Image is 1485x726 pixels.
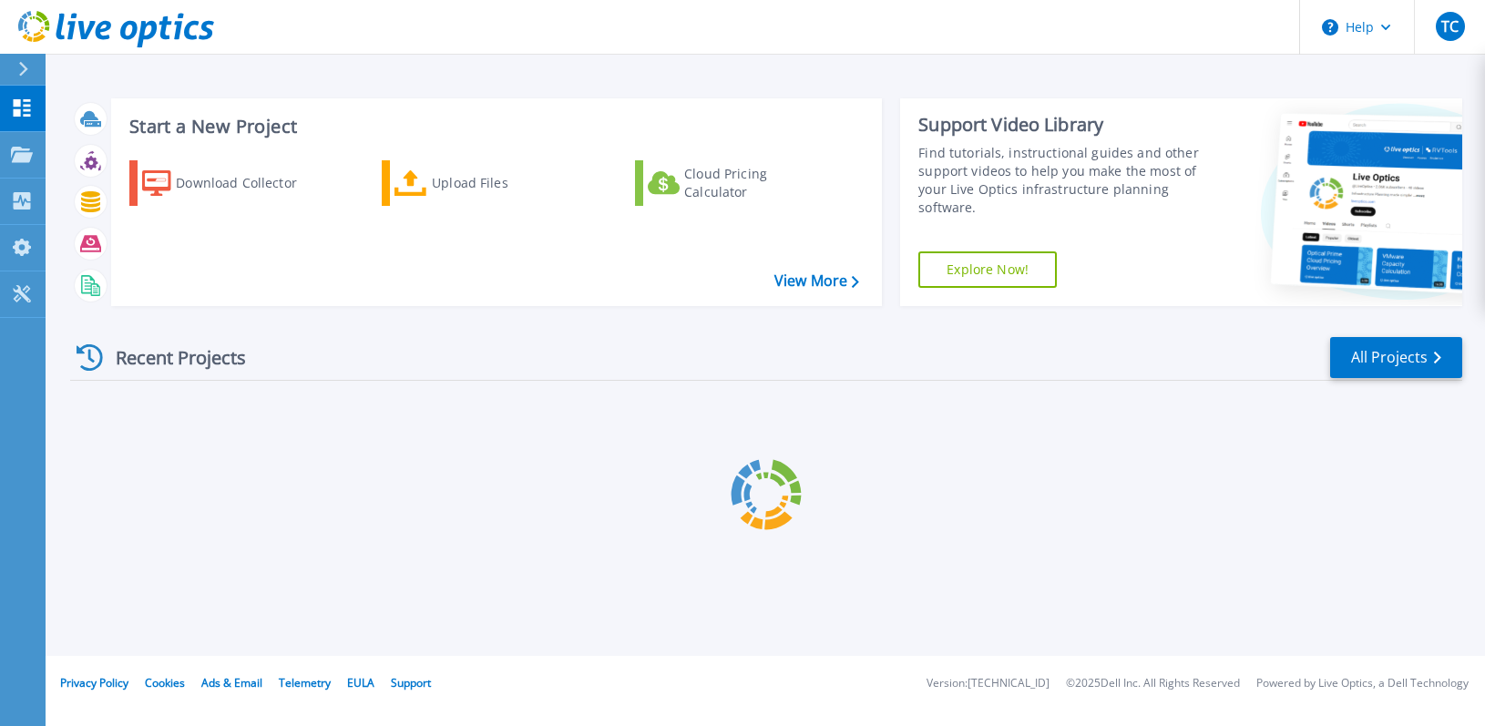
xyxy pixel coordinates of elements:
div: Cloud Pricing Calculator [684,165,830,201]
a: All Projects [1330,337,1462,378]
a: Download Collector [129,160,333,206]
a: Telemetry [279,675,331,690]
div: Recent Projects [70,335,271,380]
a: Cookies [145,675,185,690]
a: Explore Now! [918,251,1057,288]
div: Support Video Library [918,113,1202,137]
li: Powered by Live Optics, a Dell Technology [1256,678,1469,690]
li: Version: [TECHNICAL_ID] [927,678,1050,690]
span: TC [1441,19,1459,34]
a: Cloud Pricing Calculator [635,160,838,206]
div: Upload Files [432,165,578,201]
div: Download Collector [176,165,322,201]
a: Ads & Email [201,675,262,690]
a: Support [391,675,431,690]
a: Upload Files [382,160,585,206]
li: © 2025 Dell Inc. All Rights Reserved [1066,678,1240,690]
a: View More [774,272,859,290]
h3: Start a New Project [129,117,858,137]
a: Privacy Policy [60,675,128,690]
div: Find tutorials, instructional guides and other support videos to help you make the most of your L... [918,144,1202,217]
a: EULA [347,675,374,690]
